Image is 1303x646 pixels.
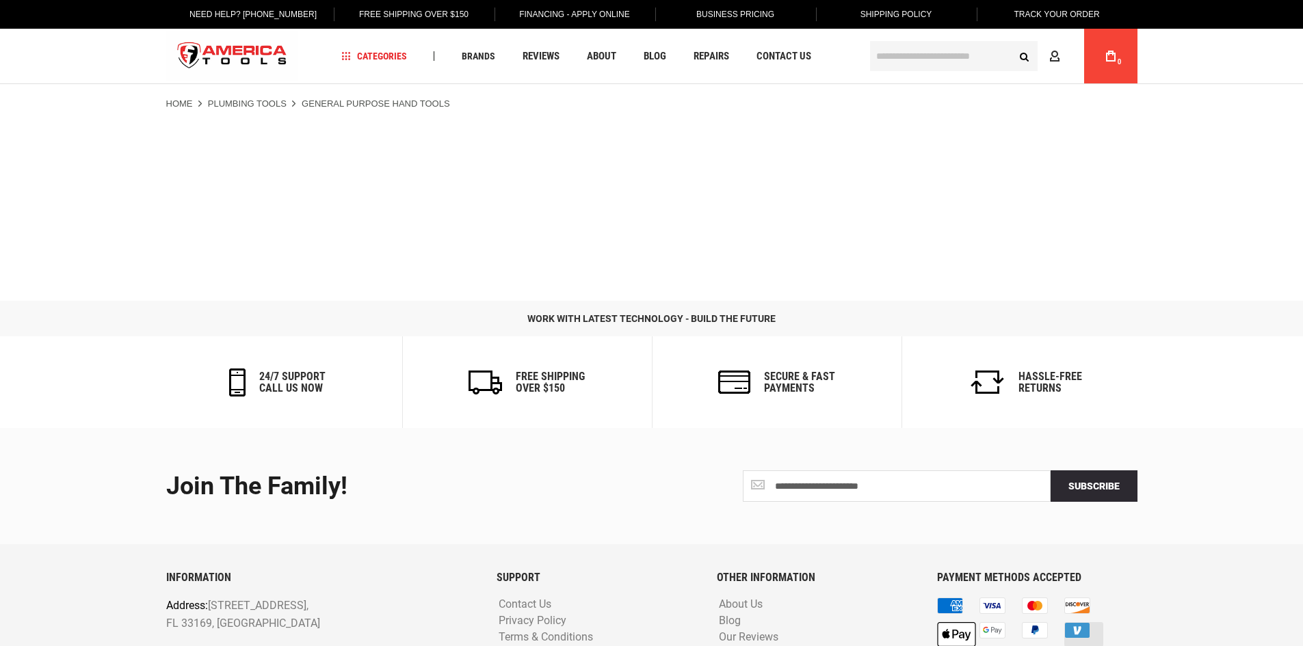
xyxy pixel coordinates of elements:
[1068,481,1120,492] span: Subscribe
[456,47,501,66] a: Brands
[523,51,560,62] span: Reviews
[644,51,666,62] span: Blog
[166,31,299,82] img: America Tools
[495,598,555,611] a: Contact Us
[587,51,616,62] span: About
[166,98,193,110] a: Home
[860,10,932,19] span: Shipping Policy
[581,47,622,66] a: About
[715,631,782,644] a: Our Reviews
[208,98,287,110] a: Plumbing Tools
[715,598,766,611] a: About Us
[166,31,299,82] a: store logo
[166,600,208,613] span: Address:
[341,51,407,61] span: Categories
[166,597,414,632] p: [STREET_ADDRESS], FL 33169, [GEOGRAPHIC_DATA]
[335,47,413,66] a: Categories
[1118,58,1122,66] span: 0
[1098,29,1124,83] a: 0
[166,473,642,500] div: Join the Family!
[687,47,735,66] a: Repairs
[1051,470,1137,502] button: Subscribe
[756,51,811,62] span: Contact Us
[516,47,566,66] a: Reviews
[259,371,326,394] h6: 24/7 support call us now
[302,98,450,109] strong: General Purpose Hand Tools
[764,371,835,394] h6: secure & fast payments
[715,615,744,628] a: Blog
[495,631,596,644] a: Terms & Conditions
[166,571,476,584] h6: INFORMATION
[495,615,570,628] a: Privacy Policy
[1012,43,1038,69] button: Search
[497,571,696,584] h6: SUPPORT
[717,571,917,584] h6: OTHER INFORMATION
[637,47,672,66] a: Blog
[750,47,817,66] a: Contact Us
[462,51,495,61] span: Brands
[1018,371,1082,394] h6: Hassle-Free Returns
[937,571,1137,584] h6: PAYMENT METHODS ACCEPTED
[516,371,585,394] h6: Free Shipping Over $150
[694,51,729,62] span: Repairs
